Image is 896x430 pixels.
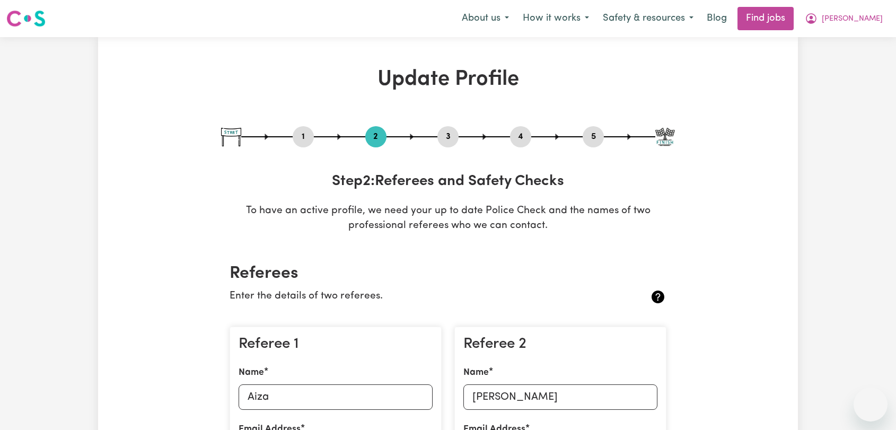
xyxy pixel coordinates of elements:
a: Blog [700,7,733,30]
label: Name [463,366,489,380]
a: Careseekers logo [6,6,46,31]
img: Careseekers logo [6,9,46,28]
h3: Referee 2 [463,336,657,354]
label: Name [239,366,264,380]
button: Safety & resources [596,7,700,30]
button: Go to step 4 [510,130,531,144]
h2: Referees [230,264,666,284]
iframe: Button to launch messaging window [854,388,888,422]
button: Go to step 5 [583,130,604,144]
span: [PERSON_NAME] [822,13,883,25]
button: About us [455,7,516,30]
button: Go to step 1 [293,130,314,144]
p: Enter the details of two referees. [230,289,594,304]
button: How it works [516,7,596,30]
h1: Update Profile [221,67,675,92]
button: Go to step 3 [437,130,459,144]
a: Find jobs [737,7,794,30]
h3: Step 2 : Referees and Safety Checks [221,173,675,191]
button: Go to step 2 [365,130,386,144]
button: My Account [798,7,890,30]
p: To have an active profile, we need your up to date Police Check and the names of two professional... [221,204,675,234]
h3: Referee 1 [239,336,433,354]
